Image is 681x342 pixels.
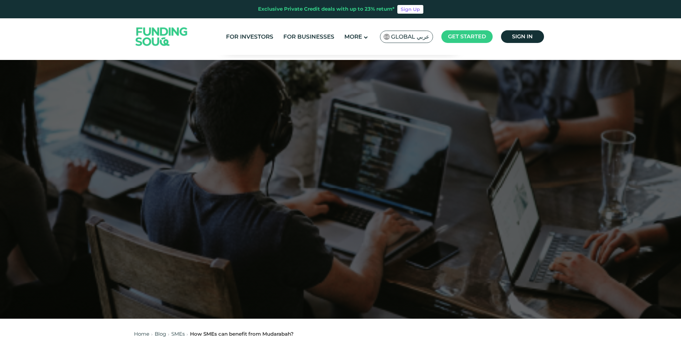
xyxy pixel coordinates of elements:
span: More [344,33,362,40]
a: Home [134,331,149,337]
span: Global عربي [391,33,429,41]
span: Get started [448,33,486,40]
a: Sign Up [397,5,423,14]
a: For Businesses [282,31,336,42]
div: How SMEs can benefit from Mudarabah? [190,330,294,338]
span: Sign in [512,33,533,40]
img: SA Flag [384,34,390,40]
img: Logo [129,19,194,54]
div: Exclusive Private Credit deals with up to 23% return* [258,5,395,13]
a: SMEs [171,331,185,337]
a: Sign in [501,30,544,43]
a: For Investors [224,31,275,42]
a: Blog [155,331,166,337]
